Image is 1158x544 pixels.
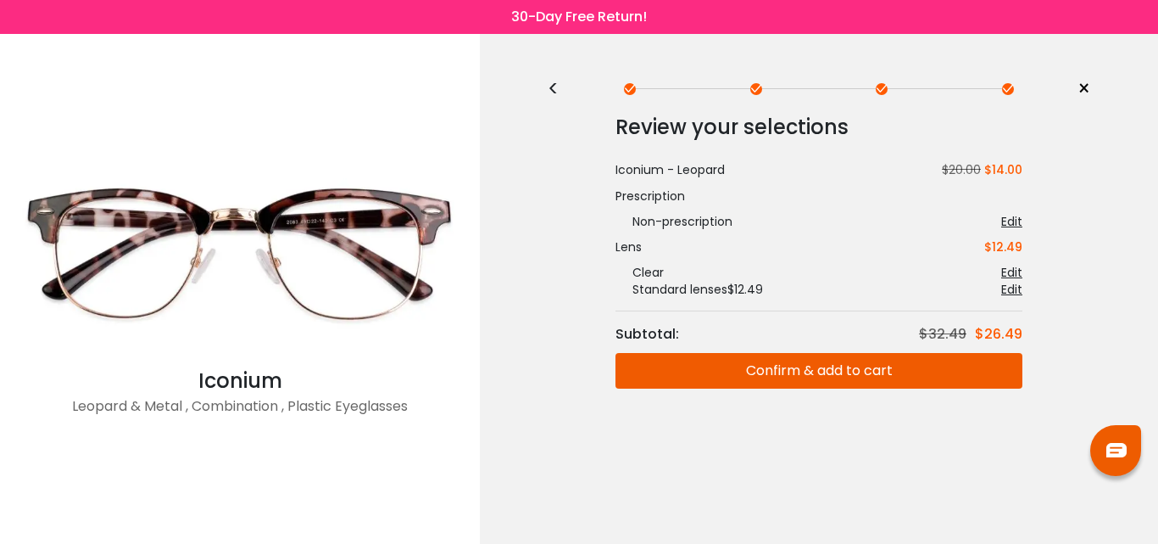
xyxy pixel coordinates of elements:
img: Leopard Iconium - Metal , Combination , Plastic Eyeglasses [8,134,471,366]
div: $12.49 [984,238,1022,255]
div: Review your selections [615,110,1022,144]
div: $32.49 [919,324,975,345]
span: $14.00 [984,161,1022,178]
div: Lens [615,238,642,255]
div: < [548,82,573,96]
div: Clear [615,264,664,281]
span: × [1077,76,1090,102]
div: Edit [1001,281,1022,298]
div: $26.49 [975,324,1022,345]
div: Edit [1001,264,1022,281]
div: Subtotal: [615,324,688,345]
div: Iconium [8,366,471,396]
div: Edit [1001,213,1022,230]
img: chat [1106,443,1127,457]
div: Iconium - Leopard [615,161,725,179]
a: × [1065,76,1090,102]
div: Leopard & Metal , Combination , Plastic Eyeglasses [8,396,471,430]
div: Non-prescription [615,213,732,230]
span: $20.00 [935,161,981,178]
button: Confirm & add to cart [615,353,1022,389]
div: Prescription [615,188,1022,205]
div: Standard lenses $12.49 [615,281,763,298]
